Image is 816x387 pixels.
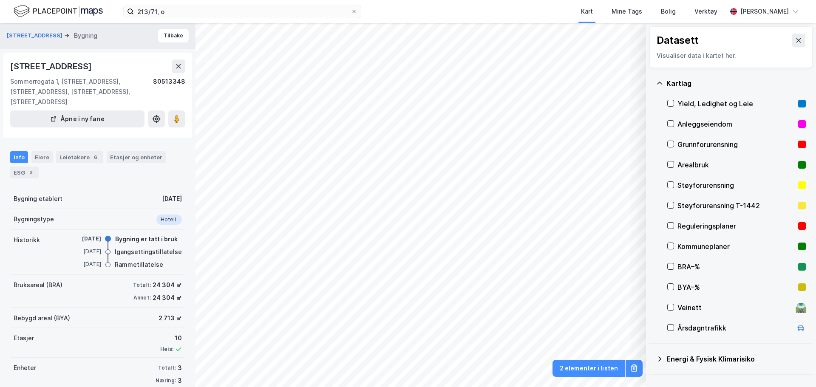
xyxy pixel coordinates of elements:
[162,194,182,204] div: [DATE]
[153,280,182,290] div: 24 304 ㎡
[56,151,103,163] div: Leietakere
[657,51,805,61] div: Visualiser data i kartet her.
[133,282,151,288] div: Totalt:
[67,260,101,268] div: [DATE]
[581,6,593,17] div: Kart
[178,376,182,386] div: 3
[153,293,182,303] div: 24 304 ㎡
[31,151,53,163] div: Eiere
[74,31,97,41] div: Bygning
[552,360,625,377] button: 2 elementer i listen
[91,153,100,161] div: 6
[115,234,178,244] div: Bygning er tatt i bruk
[740,6,789,17] div: [PERSON_NAME]
[10,167,39,178] div: ESG
[14,313,70,323] div: Bebygd areal (BYA)
[14,235,40,245] div: Historikk
[158,29,189,42] button: Tilbake
[14,214,54,224] div: Bygningstype
[156,377,176,384] div: Næring:
[110,153,162,161] div: Etasjer og enheter
[661,6,676,17] div: Bolig
[67,248,101,255] div: [DATE]
[14,194,62,204] div: Bygning etablert
[612,6,642,17] div: Mine Tags
[160,346,173,353] div: Heis:
[677,221,795,231] div: Reguleringsplaner
[153,76,185,107] div: 80513348
[677,180,795,190] div: Støyforurensning
[14,363,36,373] div: Enheter
[178,363,182,373] div: 3
[115,247,182,257] div: Igangsettingstillatelse
[657,34,699,47] div: Datasett
[159,313,182,323] div: 2 713 ㎡
[14,333,34,343] div: Etasjer
[677,139,795,150] div: Grunnforurensning
[677,160,795,170] div: Arealbruk
[160,333,182,343] div: 10
[14,280,62,290] div: Bruksareal (BRA)
[677,119,795,129] div: Anleggseiendom
[795,302,807,313] div: 🛣️
[677,262,795,272] div: BRA–%
[677,282,795,292] div: BYA–%
[7,31,64,40] button: [STREET_ADDRESS]
[677,323,792,333] div: Årsdøgntrafikk
[134,5,351,18] input: Søk på adresse, matrikkel, gårdeiere, leietakere eller personer
[133,294,151,301] div: Annet:
[27,168,35,177] div: 3
[677,241,795,251] div: Kommuneplaner
[677,99,795,109] div: Yield, Ledighet og Leie
[14,4,103,19] img: logo.f888ab2527a4732fd821a326f86c7f29.svg
[10,151,28,163] div: Info
[10,110,144,127] button: Åpne i ny fane
[115,260,163,270] div: Rammetillatelse
[773,346,816,387] iframe: Chat Widget
[666,354,806,364] div: Energi & Fysisk Klimarisiko
[10,76,153,107] div: Sommerrogata 1, [STREET_ADDRESS], [STREET_ADDRESS], [STREET_ADDRESS], [STREET_ADDRESS]
[10,59,93,73] div: [STREET_ADDRESS]
[67,235,101,243] div: [DATE]
[694,6,717,17] div: Verktøy
[666,78,806,88] div: Kartlag
[158,364,176,371] div: Totalt:
[677,302,792,313] div: Veinett
[677,201,795,211] div: Støyforurensning T-1442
